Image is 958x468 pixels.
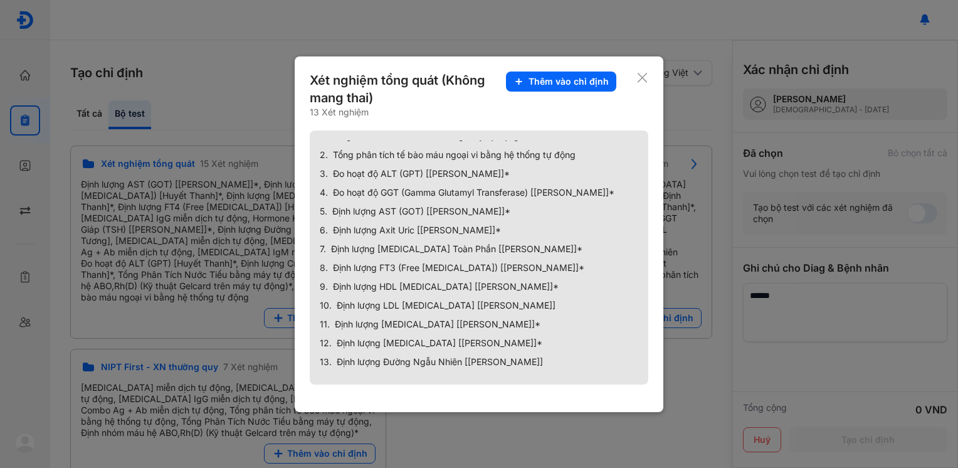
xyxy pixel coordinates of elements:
span: 11. [320,319,330,330]
span: 10. [320,300,332,311]
div: 13 Xét nghiệm [310,107,506,118]
span: Định lượng Axit Uric [[PERSON_NAME]]* [333,225,501,236]
span: 12. [320,338,332,349]
span: 6. [320,225,328,236]
div: Xét nghiệm tổng quát (Không mang thai) [310,72,506,107]
span: 2. [320,149,328,161]
span: Đo hoạt độ ALT (GPT) [[PERSON_NAME]]* [333,168,510,179]
span: Định lượng HDL [MEDICAL_DATA] [[PERSON_NAME]]* [333,281,559,292]
span: Định lượng [MEDICAL_DATA] [[PERSON_NAME]]* [335,319,540,330]
span: Định lượng LDL [MEDICAL_DATA] [[PERSON_NAME]] [337,300,555,311]
span: 4. [320,187,328,198]
span: 3. [320,168,328,179]
span: Thêm vào chỉ định [529,76,609,87]
span: 8. [320,262,328,274]
span: Định lượng FT3 (Free [MEDICAL_DATA]) [[PERSON_NAME]]* [333,262,584,274]
button: Thêm vào chỉ định [506,72,616,92]
span: 13. [320,356,332,368]
span: Đo hoạt độ GGT (Gamma Glutamyl Transferase) [[PERSON_NAME]]* [333,187,614,198]
span: Định lượng [MEDICAL_DATA] Toàn Phần [[PERSON_NAME]]* [331,243,582,255]
span: Tổng phân tích tế bào máu ngoại vi bằng hệ thống tự động [333,149,576,161]
span: 5. [320,206,327,217]
span: 9. [320,281,328,292]
span: Định lượng AST (GOT) [[PERSON_NAME]]* [332,206,510,217]
span: Định lượng Đường Ngẫu Nhiên [[PERSON_NAME]] [337,356,543,368]
span: 7. [320,243,326,255]
span: Định lượng [MEDICAL_DATA] [[PERSON_NAME]]* [337,338,542,349]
